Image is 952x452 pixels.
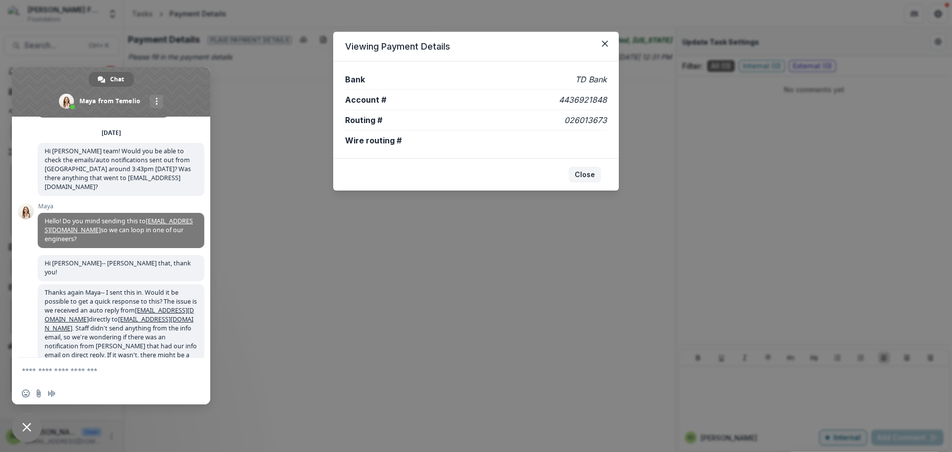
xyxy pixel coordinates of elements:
[333,32,619,62] header: Viewing Payment Details
[45,288,197,368] span: Thanks again Maya-- I sent this in. Would it be possible to get a quick response to this? The iss...
[22,389,30,397] span: Insert an emoji
[45,259,191,276] span: Hi [PERSON_NAME]-- [PERSON_NAME] that, thank you!
[110,72,124,87] span: Chat
[575,73,607,85] i: TD Bank
[345,134,402,146] p: Wire routing #
[45,315,193,332] a: [EMAIL_ADDRESS][DOMAIN_NAME]
[45,217,193,243] span: Hello! Do you mind sending this to so we can loop in one of our engineers?
[45,306,194,323] a: [EMAIL_ADDRESS][DOMAIN_NAME]
[48,389,56,397] span: Audio message
[45,147,191,191] span: Hi [PERSON_NAME] team! Would you be able to check the emails/auto notifications sent out from [GE...
[22,358,180,383] textarea: Compose your message...
[569,167,601,183] button: Close
[345,114,382,126] p: Routing #
[102,130,121,136] div: [DATE]
[564,114,607,126] i: 026013673
[345,94,386,106] p: Account #
[597,36,613,52] button: Close
[345,73,365,85] p: Bank
[45,217,193,234] a: [EMAIL_ADDRESS][DOMAIN_NAME]
[38,203,204,210] span: Maya
[89,72,134,87] a: Chat
[35,389,43,397] span: Send a file
[12,412,42,442] a: Close chat
[559,94,607,106] i: 4436921848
